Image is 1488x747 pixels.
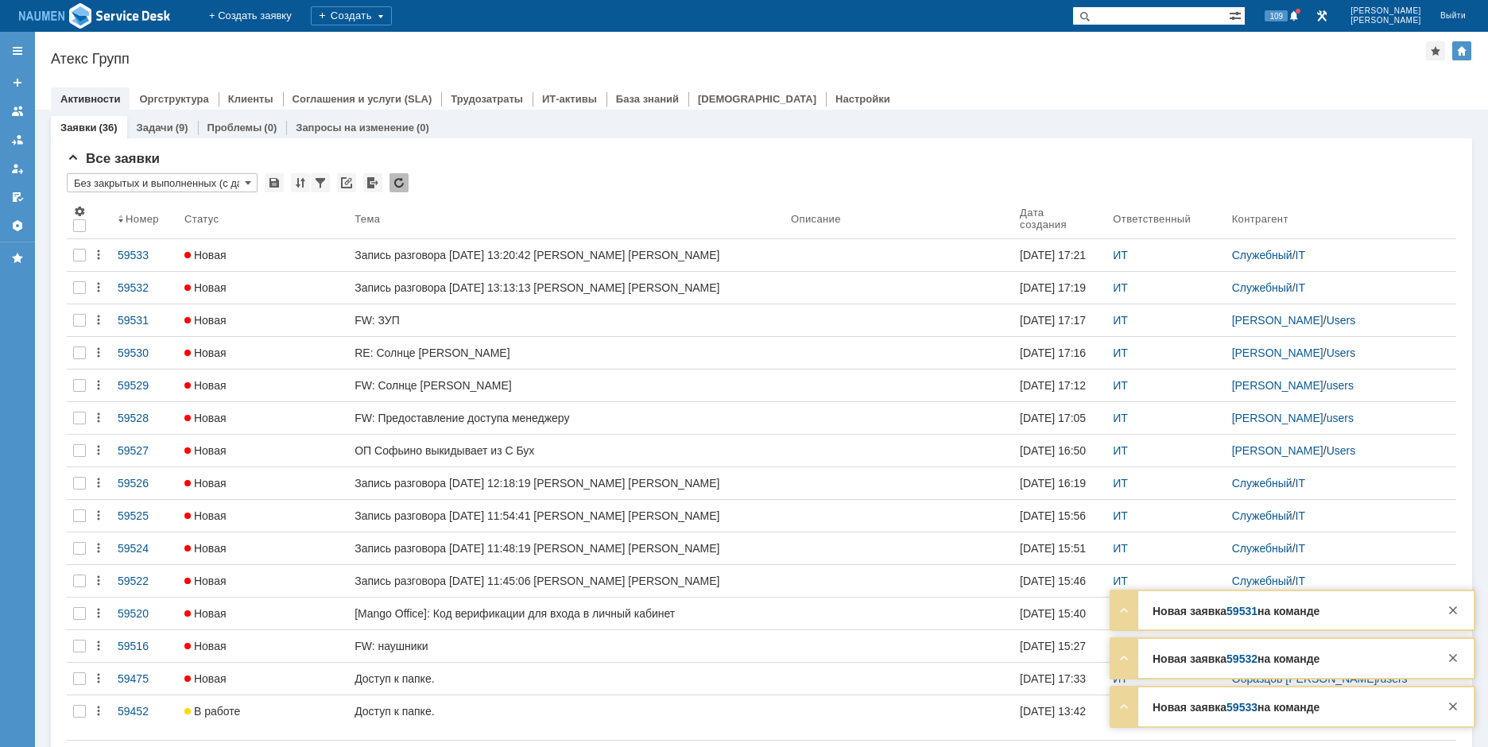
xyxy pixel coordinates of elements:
div: Экспорт списка [363,173,382,192]
div: 59531 [118,314,172,327]
a: FW: Солнце [PERSON_NAME] [348,370,785,401]
div: Действия [92,379,105,392]
div: 59524 [118,542,172,555]
div: Сохранить вид [265,173,284,192]
a: Запросы на изменение [296,122,414,134]
div: FW: Солнце [PERSON_NAME] [355,379,778,392]
a: Заявки в моей ответственности [5,127,30,153]
span: Новая [184,477,227,490]
div: [DATE] 15:40 [1020,607,1086,620]
div: / [1232,346,1450,359]
a: Доступ к папке. [348,663,785,695]
div: Развернуть [1114,697,1133,716]
div: FW: Предоставление доступа менеджеру [355,412,778,424]
th: Контрагент [1226,199,1456,239]
a: Клиенты [228,93,273,105]
span: Новая [184,640,227,652]
div: Доступ к папке. [355,672,778,685]
span: Новая [184,509,227,522]
a: Создать заявку [5,70,30,95]
div: [DATE] 15:27 [1020,640,1086,652]
div: / [1232,412,1450,424]
a: [DATE] 16:19 [1013,467,1106,499]
a: Заявки [60,122,96,134]
span: [PERSON_NAME] [1350,16,1421,25]
div: Запись разговора [DATE] 13:20:42 [PERSON_NAME] [PERSON_NAME] [355,249,778,261]
div: [DATE] 17:16 [1020,346,1086,359]
div: [DATE] 17:17 [1020,314,1086,327]
a: [DEMOGRAPHIC_DATA] [698,93,816,105]
a: ИТ [1113,249,1128,261]
a: 59533 [111,239,178,271]
a: [DATE] 17:19 [1013,272,1106,304]
div: Запись разговора [DATE] 12:18:19 [PERSON_NAME] [PERSON_NAME] [355,477,778,490]
a: Перейти в интерфейс администратора [1312,6,1331,25]
a: [DATE] 15:27 [1013,630,1106,662]
div: [DATE] 15:46 [1020,575,1086,587]
a: ИТ [1113,281,1128,294]
a: ИТ-активы [542,93,597,105]
div: [DATE] 17:12 [1020,379,1086,392]
a: users [1327,379,1354,392]
div: 59533 [118,249,172,261]
span: Новая [184,346,227,359]
span: Новая [184,281,227,294]
a: Мои заявки [5,156,30,181]
a: Users [1327,346,1356,359]
span: Все заявки [67,151,160,166]
a: users [1327,412,1354,424]
th: Тема [348,199,785,239]
div: Добавить в избранное [1426,41,1445,60]
div: Закрыть [1443,697,1463,716]
a: [DATE] 16:50 [1013,435,1106,466]
a: Активности [60,93,120,105]
span: Новая [184,607,227,620]
strong: Новая заявка на команде [1153,701,1319,714]
th: Номер [111,199,178,239]
div: ОП Софьино выкидывает из С Бух [355,444,778,457]
div: Действия [92,640,105,652]
div: Доступ к папке. [355,705,778,718]
div: Действия [92,542,105,555]
a: ИТ [1113,477,1128,490]
a: Новая [178,598,348,629]
div: (9) [176,122,188,134]
div: [DATE] 16:50 [1020,444,1086,457]
a: RE: Солнце [PERSON_NAME] [348,337,785,369]
div: (0) [264,122,277,134]
a: Запись разговора [DATE] 13:13:13 [PERSON_NAME] [PERSON_NAME] [348,272,785,304]
a: Оргструктура [139,93,208,105]
a: 59531 [1226,605,1257,617]
a: 59533 [1226,701,1257,714]
span: Новая [184,249,227,261]
a: Новая [178,467,348,499]
div: / [1232,575,1450,587]
a: 59526 [111,467,178,499]
a: 59527 [111,435,178,466]
div: (36) [99,122,117,134]
div: Атекс Групп [51,51,1426,67]
a: ИТ [1113,542,1128,555]
div: 59522 [118,575,172,587]
a: Настройки [835,93,890,105]
div: [DATE] 15:51 [1020,542,1086,555]
a: [DATE] 17:05 [1013,402,1106,434]
strong: Новая заявка на команде [1153,605,1319,617]
div: Действия [92,705,105,718]
a: 59475 [111,663,178,695]
a: Запись разговора [DATE] 11:45:06 [PERSON_NAME] [PERSON_NAME] [348,565,785,597]
a: ИТ [1113,314,1128,327]
a: 59532 [1226,652,1257,665]
div: Фильтрация... [311,173,330,192]
a: Перейти на домашнюю страницу [19,2,171,30]
a: [DATE] 17:17 [1013,304,1106,336]
a: Запись разговора [DATE] 12:18:19 [PERSON_NAME] [PERSON_NAME] [348,467,785,499]
div: FW: наушники [355,640,778,652]
a: 59532 [111,272,178,304]
a: Заявки на командах [5,99,30,124]
span: Новая [184,444,227,457]
a: IT [1296,249,1305,261]
div: 59527 [118,444,172,457]
a: Новая [178,663,348,695]
a: Новая [178,370,348,401]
